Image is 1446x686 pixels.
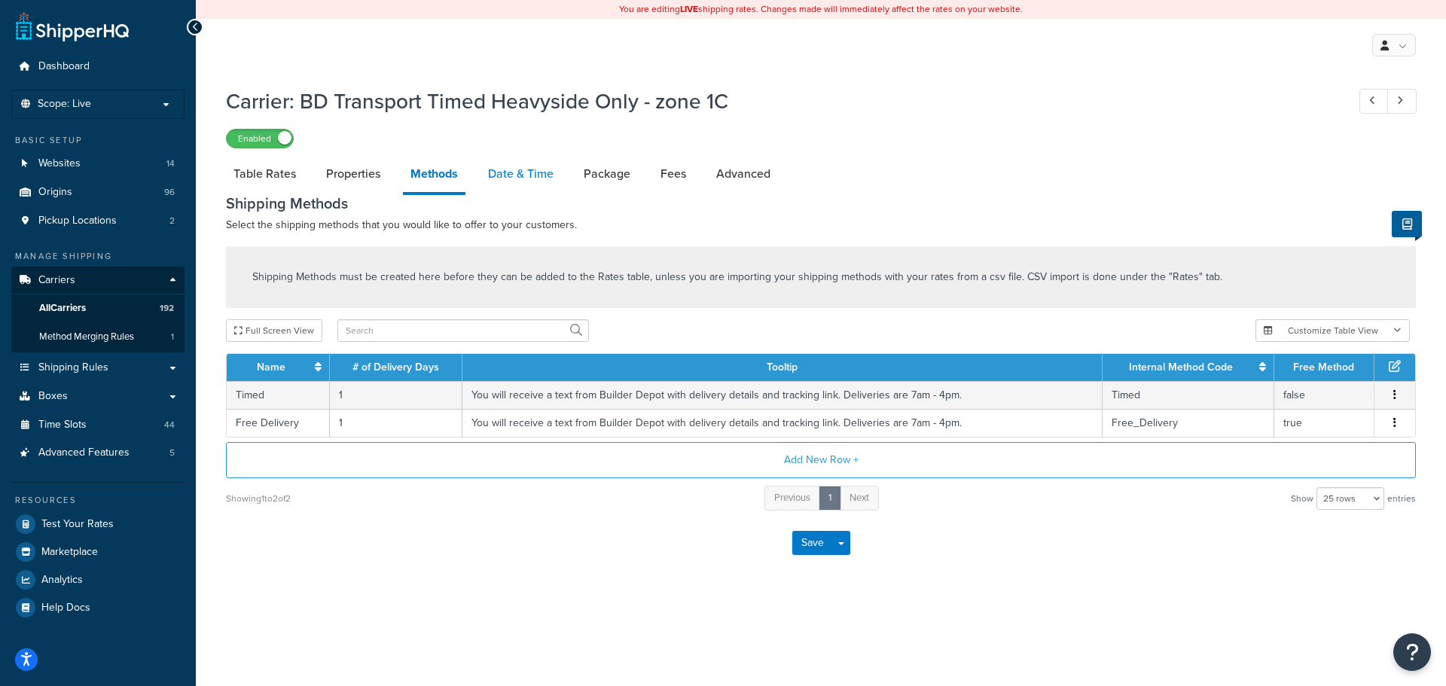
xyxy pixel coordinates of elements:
[11,323,185,351] a: Method Merging Rules1
[252,269,1222,285] p: Shipping Methods must be created here before they can be added to the Rates table, unless you are...
[403,156,465,195] a: Methods
[11,178,185,206] li: Origins
[337,319,589,342] input: Search
[11,134,185,147] div: Basic Setup
[11,53,185,81] a: Dashboard
[1129,359,1233,375] a: Internal Method Code
[1291,488,1313,509] span: Show
[226,156,304,192] a: Table Rates
[226,216,1416,234] p: Select the shipping methods that you would like to offer to your customers.
[653,156,694,192] a: Fees
[1103,381,1274,409] td: Timed
[38,186,72,199] span: Origins
[169,447,175,459] span: 5
[792,531,833,555] button: Save
[226,488,291,509] div: Showing 1 to 2 of 2
[38,98,91,111] span: Scope: Live
[169,215,175,227] span: 2
[171,331,174,343] span: 1
[11,267,185,294] a: Carriers
[462,354,1103,381] th: Tooltip
[1274,354,1374,381] th: Free Method
[160,302,174,315] span: 192
[11,411,185,439] li: Time Slots
[1387,488,1416,509] span: entries
[41,574,83,587] span: Analytics
[1392,211,1422,237] button: Show Help Docs
[38,215,117,227] span: Pickup Locations
[41,546,98,559] span: Marketplace
[480,156,561,192] a: Date & Time
[319,156,388,192] a: Properties
[38,274,75,287] span: Carriers
[11,594,185,621] a: Help Docs
[11,150,185,178] a: Websites14
[226,319,322,342] button: Full Screen View
[38,419,87,431] span: Time Slots
[11,250,185,263] div: Manage Shipping
[164,419,175,431] span: 44
[709,156,778,192] a: Advanced
[11,267,185,352] li: Carriers
[227,381,330,409] td: Timed
[11,439,185,467] li: Advanced Features
[11,294,185,322] a: AllCarriers192
[38,447,130,459] span: Advanced Features
[226,195,1416,212] h3: Shipping Methods
[11,494,185,507] div: Resources
[1393,633,1431,671] button: Open Resource Center
[462,409,1103,437] td: You will receive a text from Builder Depot with delivery details and tracking link. Deliveries ar...
[840,486,879,511] a: Next
[166,157,175,170] span: 14
[38,390,68,403] span: Boxes
[39,331,134,343] span: Method Merging Rules
[850,490,869,505] span: Next
[11,178,185,206] a: Origins96
[39,302,86,315] span: All Carriers
[11,439,185,467] a: Advanced Features5
[576,156,638,192] a: Package
[330,354,462,381] th: # of Delivery Days
[330,409,462,437] td: 1
[11,207,185,235] a: Pickup Locations2
[1103,409,1274,437] td: Free_Delivery
[1255,319,1410,342] button: Customize Table View
[41,602,90,614] span: Help Docs
[11,354,185,382] a: Shipping Rules
[227,409,330,437] td: Free Delivery
[226,442,1416,478] button: Add New Row +
[38,60,90,73] span: Dashboard
[11,150,185,178] li: Websites
[164,186,175,199] span: 96
[227,130,293,148] label: Enabled
[764,486,820,511] a: Previous
[330,381,462,409] td: 1
[11,323,185,351] li: Method Merging Rules
[38,157,81,170] span: Websites
[1274,381,1374,409] td: false
[462,381,1103,409] td: You will receive a text from Builder Depot with delivery details and tracking link. Deliveries ar...
[226,87,1332,116] h1: Carrier: BD Transport Timed Heavyside Only - zone 1C
[257,359,285,375] a: Name
[1387,89,1417,114] a: Next Record
[41,518,114,531] span: Test Your Rates
[11,566,185,593] a: Analytics
[680,2,698,16] b: LIVE
[819,486,841,511] a: 1
[11,538,185,566] a: Marketplace
[11,511,185,538] a: Test Your Rates
[1274,409,1374,437] td: true
[11,411,185,439] a: Time Slots44
[1359,89,1389,114] a: Previous Record
[11,207,185,235] li: Pickup Locations
[38,361,108,374] span: Shipping Rules
[11,383,185,410] a: Boxes
[774,490,810,505] span: Previous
